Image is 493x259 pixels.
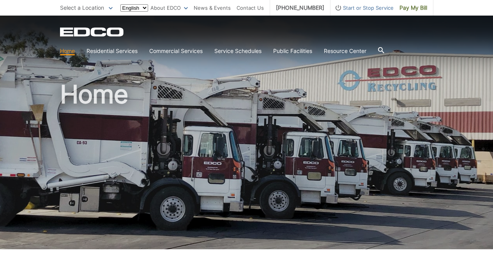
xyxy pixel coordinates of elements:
span: Pay My Bill [399,4,427,12]
a: EDCD logo. Return to the homepage. [60,27,125,37]
h1: Home [60,82,433,253]
a: Public Facilities [273,47,312,55]
a: Home [60,47,75,55]
a: Residential Services [87,47,138,55]
select: Select a language [120,4,148,12]
a: News & Events [194,4,231,12]
a: About EDCO [150,4,188,12]
a: Commercial Services [149,47,203,55]
a: Contact Us [237,4,264,12]
span: Select a Location [60,4,104,11]
a: Resource Center [324,47,366,55]
a: Service Schedules [214,47,262,55]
